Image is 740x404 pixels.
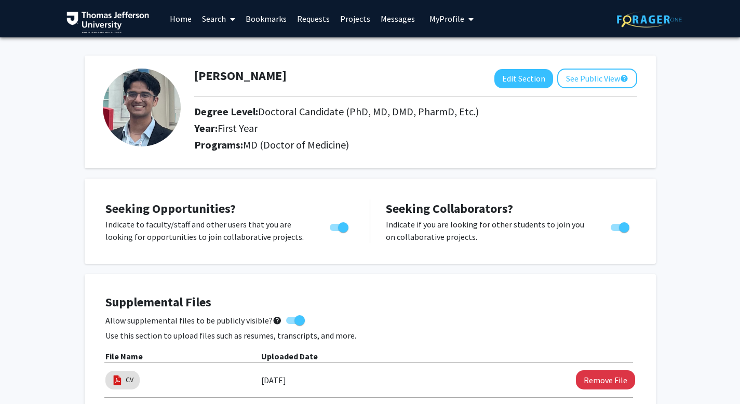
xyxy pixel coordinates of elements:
a: Requests [292,1,335,37]
img: Thomas Jefferson University Logo [66,11,150,33]
span: Seeking Opportunities? [105,200,236,217]
p: Indicate to faculty/staff and other users that you are looking for opportunities to join collabor... [105,218,310,243]
mat-icon: help [620,72,628,85]
span: MD (Doctor of Medicine) [243,138,349,151]
img: Profile Picture [103,69,181,146]
div: Toggle [326,218,354,234]
span: My Profile [429,14,464,24]
b: Uploaded Date [261,351,318,361]
a: CV [126,374,133,385]
button: See Public View [557,69,637,88]
h2: Degree Level: [194,105,558,118]
iframe: Chat [8,357,44,396]
h4: Supplemental Files [105,295,635,310]
h2: Year: [194,122,558,134]
button: Edit Section [494,69,553,88]
a: Search [197,1,240,37]
h1: [PERSON_NAME] [194,69,287,84]
a: Projects [335,1,375,37]
div: Toggle [607,218,635,234]
a: Messages [375,1,420,37]
a: Bookmarks [240,1,292,37]
label: [DATE] [261,371,286,389]
img: ForagerOne Logo [617,11,682,28]
span: Allow supplemental files to be publicly visible? [105,314,282,327]
mat-icon: help [273,314,282,327]
button: Remove CV File [576,370,635,389]
b: File Name [105,351,143,361]
span: Doctoral Candidate (PhD, MD, DMD, PharmD, Etc.) [258,105,479,118]
span: First Year [218,122,258,134]
p: Use this section to upload files such as resumes, transcripts, and more. [105,329,635,342]
p: Indicate if you are looking for other students to join you on collaborative projects. [386,218,591,243]
a: Home [165,1,197,37]
img: pdf_icon.png [112,374,123,386]
h2: Programs: [194,139,637,151]
span: Seeking Collaborators? [386,200,513,217]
